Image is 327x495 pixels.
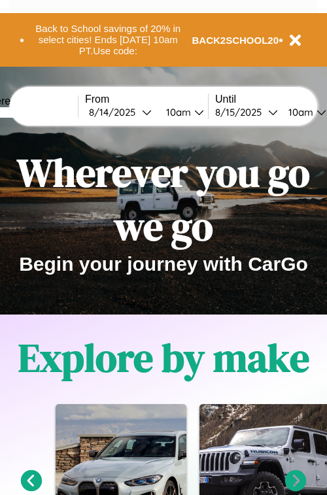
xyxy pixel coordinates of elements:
div: 10am [160,106,194,118]
div: 8 / 15 / 2025 [215,106,268,118]
button: Back to School savings of 20% in select cities! Ends [DATE] 10am PT.Use code: [24,20,192,60]
h1: Explore by make [18,331,309,384]
label: From [85,94,208,105]
b: BACK2SCHOOL20 [192,35,279,46]
div: 10am [282,106,317,118]
button: 8/14/2025 [85,105,156,119]
button: 10am [156,105,208,119]
div: 8 / 14 / 2025 [89,106,142,118]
